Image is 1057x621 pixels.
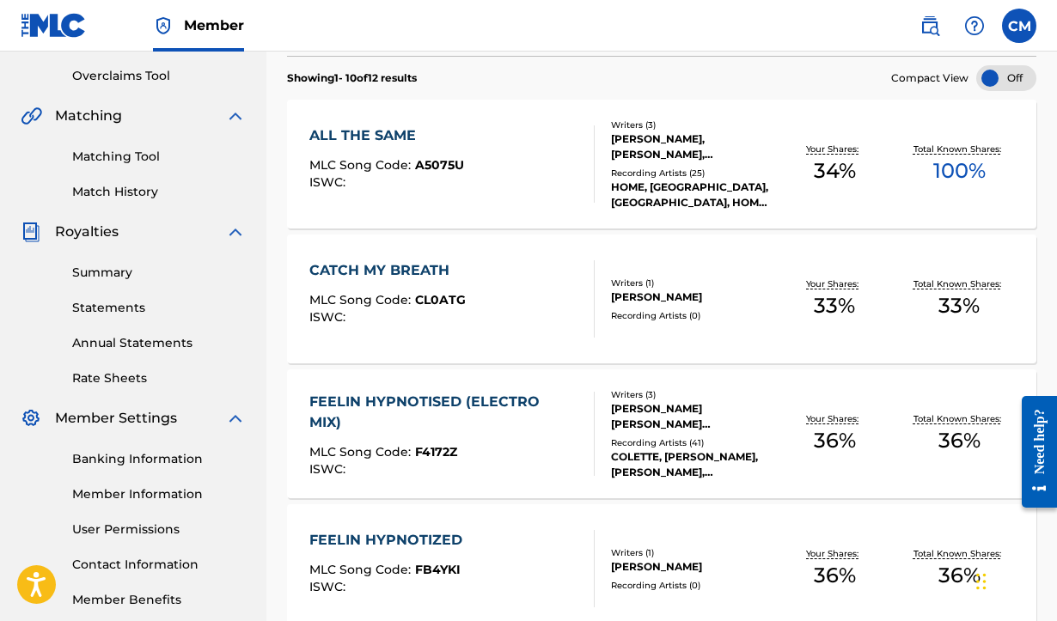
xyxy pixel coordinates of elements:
[611,309,773,322] div: Recording Artists ( 0 )
[72,485,246,503] a: Member Information
[611,401,773,432] div: [PERSON_NAME] [PERSON_NAME] [PERSON_NAME], [PERSON_NAME]
[611,388,773,401] div: Writers ( 3 )
[72,299,246,317] a: Statements
[814,290,855,321] span: 33 %
[1002,9,1036,43] div: User Menu
[891,70,968,86] span: Compact View
[72,521,246,539] a: User Permissions
[72,264,246,282] a: Summary
[309,174,350,190] span: ISWC :
[55,222,119,242] span: Royalties
[611,167,773,180] div: Recording Artists ( 25 )
[21,222,41,242] img: Royalties
[415,562,461,577] span: FB4YKI
[309,461,350,477] span: ISWC :
[225,106,246,126] img: expand
[814,560,856,591] span: 36 %
[21,13,87,38] img: MLC Logo
[913,412,1005,425] p: Total Known Shares:
[938,560,981,591] span: 36 %
[287,234,1036,363] a: CATCH MY BREATHMLC Song Code:CL0ATGISWC:Writers (1)[PERSON_NAME]Recording Artists (0)Your Shares:...
[309,392,579,433] div: FEELIN HYPNOTISED (ELECTRO MIX)
[225,408,246,429] img: expand
[1009,379,1057,526] iframe: Resource Center
[611,119,773,131] div: Writers ( 3 )
[309,579,350,594] span: ISWC :
[938,425,981,456] span: 36 %
[611,180,773,210] div: HOME, [GEOGRAPHIC_DATA], [GEOGRAPHIC_DATA], HOME, GARDEN, HOME AND GARDEN
[287,100,1036,228] a: ALL THE SAMEMLC Song Code:A5075UISWC:Writers (3)[PERSON_NAME], [PERSON_NAME], [PERSON_NAME]Record...
[814,425,856,456] span: 36 %
[72,183,246,201] a: Match History
[309,530,471,551] div: FEELIN HYPNOTIZED
[611,289,773,305] div: [PERSON_NAME]
[287,369,1036,498] a: FEELIN HYPNOTISED (ELECTRO MIX)MLC Song Code:F4172ZISWC:Writers (3)[PERSON_NAME] [PERSON_NAME] [P...
[938,290,980,321] span: 33 %
[415,292,466,307] span: CL0ATG
[611,579,773,592] div: Recording Artists ( 0 )
[72,334,246,352] a: Annual Statements
[309,562,415,577] span: MLC Song Code :
[55,408,177,429] span: Member Settings
[814,155,856,186] span: 34 %
[913,277,1005,290] p: Total Known Shares:
[611,277,773,289] div: Writers ( 1 )
[309,157,415,173] span: MLC Song Code :
[913,9,947,43] a: Public Search
[806,547,863,560] p: Your Shares:
[55,106,122,126] span: Matching
[913,143,1005,155] p: Total Known Shares:
[309,292,415,307] span: MLC Song Code :
[72,450,246,468] a: Banking Information
[971,539,1057,621] iframe: Chat Widget
[913,547,1005,560] p: Total Known Shares:
[611,546,773,559] div: Writers ( 1 )
[72,67,246,85] a: Overclaims Tool
[611,449,773,480] div: COLETTE, [PERSON_NAME], [PERSON_NAME], [PERSON_NAME], [PERSON_NAME]
[920,15,940,36] img: search
[611,436,773,449] div: Recording Artists ( 41 )
[153,15,174,36] img: Top Rightsholder
[184,15,244,35] span: Member
[611,559,773,575] div: [PERSON_NAME]
[415,444,457,460] span: F4172Z
[72,369,246,387] a: Rate Sheets
[976,556,987,607] div: Drag
[21,408,41,429] img: Member Settings
[72,556,246,574] a: Contact Information
[225,222,246,242] img: expand
[806,277,863,290] p: Your Shares:
[309,309,350,325] span: ISWC :
[415,157,464,173] span: A5075U
[806,412,863,425] p: Your Shares:
[72,148,246,166] a: Matching Tool
[21,106,42,126] img: Matching
[309,125,464,146] div: ALL THE SAME
[611,131,773,162] div: [PERSON_NAME], [PERSON_NAME], [PERSON_NAME]
[309,444,415,460] span: MLC Song Code :
[806,143,863,155] p: Your Shares:
[957,9,992,43] div: Help
[72,591,246,609] a: Member Benefits
[933,155,986,186] span: 100 %
[964,15,985,36] img: help
[287,70,417,86] p: Showing 1 - 10 of 12 results
[309,260,466,281] div: CATCH MY BREATH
